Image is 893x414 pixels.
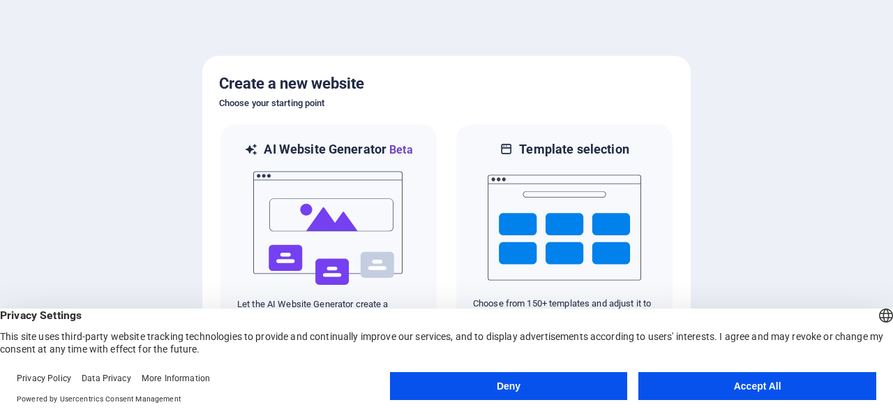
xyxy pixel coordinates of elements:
[219,73,674,95] h5: Create a new website
[264,141,412,158] h6: AI Website Generator
[219,95,674,112] h6: Choose your starting point
[252,158,405,298] img: ai
[219,123,438,341] div: AI Website GeneratorBetaaiLet the AI Website Generator create a website based on your input.
[473,297,656,323] p: Choose from 150+ templates and adjust it to you needs.
[519,141,629,158] h6: Template selection
[387,143,413,156] span: Beta
[237,298,420,323] p: Let the AI Website Generator create a website based on your input.
[455,123,674,341] div: Template selectionChoose from 150+ templates and adjust it to you needs.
